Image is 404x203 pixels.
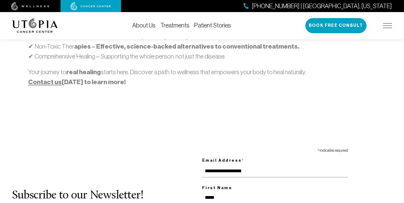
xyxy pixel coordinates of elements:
a: Contact us [28,78,62,86]
a: Patient Stories [194,22,231,29]
a: Treatments [160,22,189,29]
span: [PHONE_NUMBER] | [GEOGRAPHIC_DATA], [US_STATE] [252,2,392,11]
h2: Subscribe to our Newsletter! [12,189,202,202]
strong: real healing [66,68,101,76]
label: First Name [202,184,348,192]
strong: apies – Effective, science-backed alternatives to conventional treatments. [74,43,299,50]
img: wellness [11,2,49,11]
img: logo [12,18,58,33]
a: [PHONE_NUMBER] | [GEOGRAPHIC_DATA], [US_STATE] [244,2,392,11]
strong: Personalized Care [34,33,90,41]
label: Email Address [202,154,348,165]
p: ✔ – Tailored treatment plans for your unique needs. ✔ Non-Toxic Ther ✔ Comprehensive Healing – Su... [28,32,376,61]
a: About Us [132,22,156,29]
img: icon-hamburger [383,23,392,28]
button: Book Free Consult [305,18,366,33]
p: Your journey to starts here. Discover a path to wellness that empowers your body to heal naturally. [28,67,376,87]
div: indicates required [202,145,348,154]
strong: [DATE] to learn more! [28,78,126,86]
img: cancer center [71,2,111,11]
